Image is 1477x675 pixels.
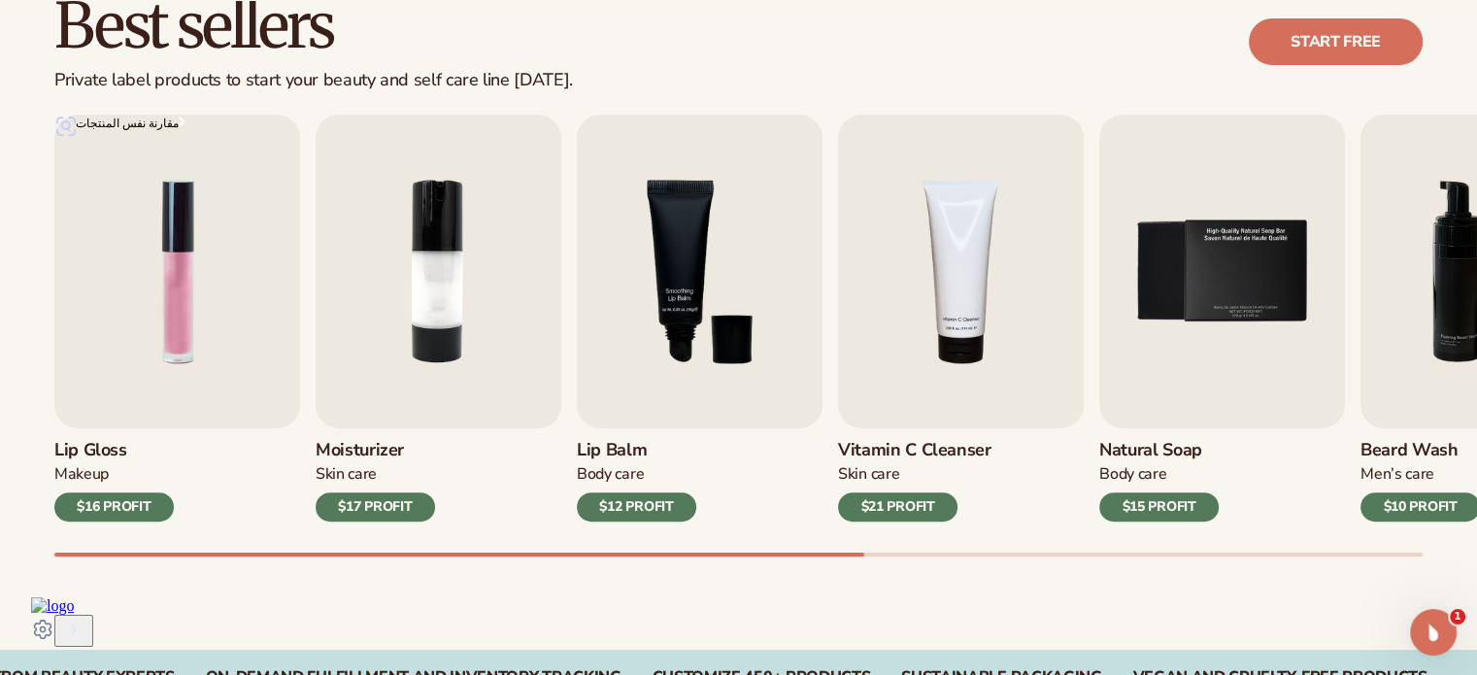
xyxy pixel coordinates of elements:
div: $12 PROFIT [577,492,696,522]
h3: Moisturizer [316,440,435,461]
div: $15 PROFIT [1099,492,1219,522]
a: 2 / 9 [316,115,561,522]
a: 5 / 9 [1099,115,1345,522]
h3: Lip Gloss [54,440,174,461]
div: Skin Care [316,464,435,485]
a: 3 / 9 [577,115,822,522]
div: $21 PROFIT [838,492,957,522]
div: Body Care [577,464,696,485]
div: Body Care [1099,464,1219,485]
div: Private label products to start your beauty and self care line [DATE]. [54,70,573,91]
div: Skin Care [838,464,991,485]
a: 4 / 9 [838,115,1084,522]
div: Makeup [54,464,174,485]
img: Sc04c7ecdac3c49e6a1b19c987a4e3931O.png [179,117,185,126]
h3: Natural Soap [1099,440,1219,461]
h3: Vitamin C Cleanser [838,440,991,461]
iframe: Intercom live chat [1410,609,1457,656]
div: $16 PROFIT [54,492,174,522]
a: Start free [1249,18,1423,65]
div: $17 PROFIT [316,492,435,522]
span: مقارنة نفس المنتجات [76,117,179,136]
img: logo [8,8,50,25]
span: 1 [1450,609,1465,624]
h3: Lip Balm [577,440,696,461]
a: 1 / 9 [54,115,300,522]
